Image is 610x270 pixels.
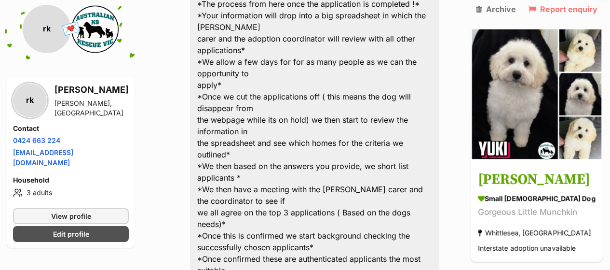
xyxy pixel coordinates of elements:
a: Report enquiry [529,5,597,14]
div: rk [23,5,71,53]
a: [PERSON_NAME] small [DEMOGRAPHIC_DATA] Dog Gorgeous Little Munchkin Whittlesea, [GEOGRAPHIC_DATA]... [471,162,603,262]
div: rk [13,84,47,117]
img: Yuki [471,28,603,160]
img: Australian K9 Rescue Vic profile pic [71,5,119,53]
h3: [PERSON_NAME] [478,170,596,191]
div: small [DEMOGRAPHIC_DATA] Dog [478,194,596,204]
a: View profile [13,208,129,224]
a: Edit profile [13,226,129,242]
span: Interstate adoption unavailable [478,244,576,253]
div: Whittlesea, [GEOGRAPHIC_DATA] [478,227,591,240]
h3: [PERSON_NAME] [54,83,129,97]
a: 0424 663 224 [13,136,60,144]
span: Edit profile [53,229,89,239]
a: Archive [476,5,516,14]
li: 3 adults [13,187,129,199]
div: [PERSON_NAME], [GEOGRAPHIC_DATA] [54,99,129,118]
span: View profile [51,211,91,221]
h4: Contact [13,124,129,133]
h4: Household [13,175,129,185]
span: 💌 [60,19,82,40]
a: [EMAIL_ADDRESS][DOMAIN_NAME] [13,148,73,167]
div: Gorgeous Little Munchkin [478,206,596,219]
